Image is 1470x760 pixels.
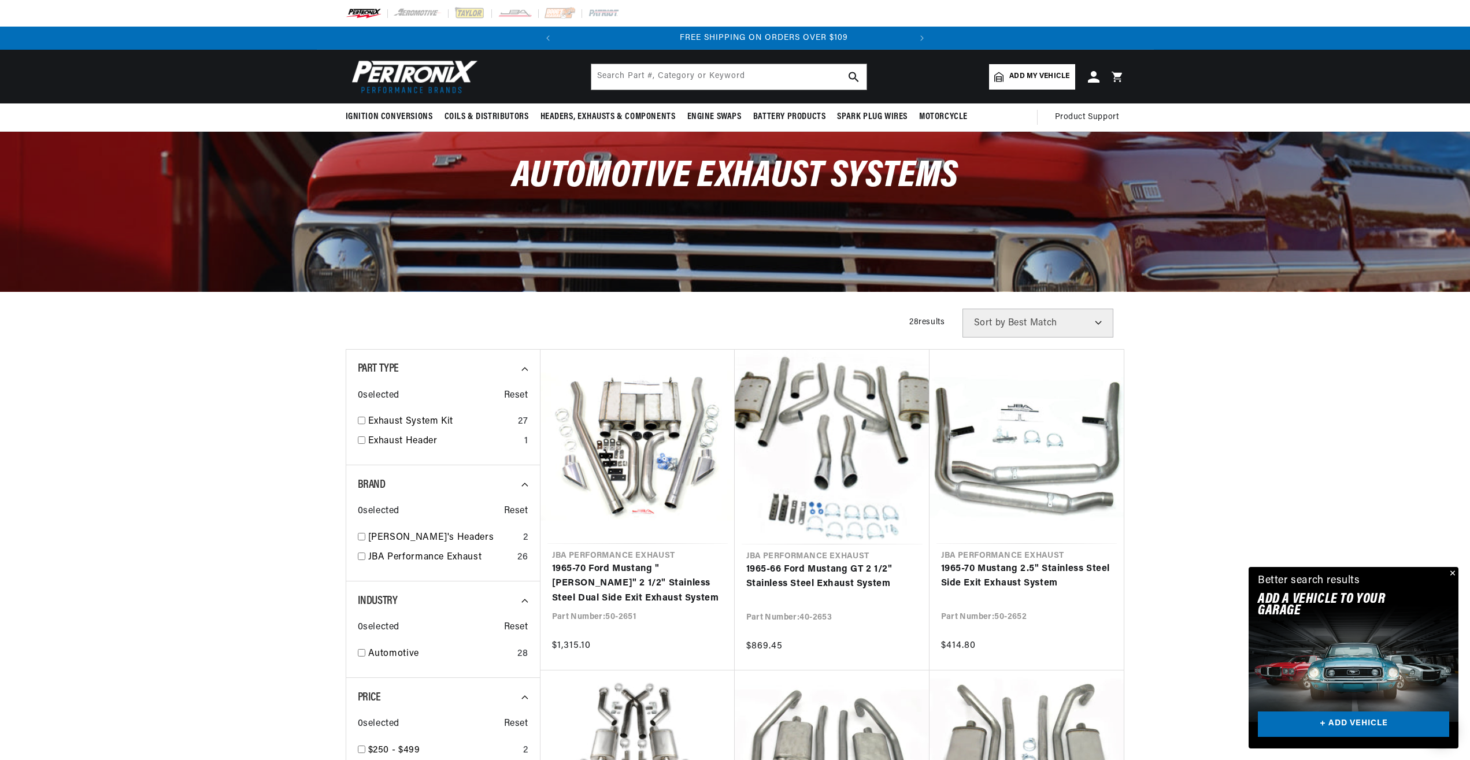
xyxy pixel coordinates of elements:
button: search button [841,64,867,90]
summary: Motorcycle [913,103,973,131]
summary: Engine Swaps [682,103,747,131]
a: 1965-66 Ford Mustang GT 2 1/2" Stainless Steel Exhaust System [746,562,918,592]
a: [PERSON_NAME]'s Headers [368,531,519,546]
span: Sort by [974,318,1006,328]
span: Add my vehicle [1009,71,1069,82]
a: + ADD VEHICLE [1258,711,1449,737]
span: Battery Products [753,111,826,123]
span: Product Support [1055,111,1119,124]
div: 2 [523,531,528,546]
a: Add my vehicle [989,64,1075,90]
span: 0 selected [358,504,399,519]
span: Industry [358,595,398,607]
div: 1 [524,434,528,449]
a: JBA Performance Exhaust [368,550,513,565]
span: Part Type [358,363,399,375]
span: 28 results [909,318,945,327]
div: 28 [517,647,528,662]
span: Price [358,692,381,703]
button: Translation missing: en.sections.announcements.previous_announcement [536,27,560,50]
span: Reset [504,717,528,732]
div: 2 of 2 [588,32,939,45]
a: 1965-70 Mustang 2.5" Stainless Steel Side Exit Exhaust System [941,562,1112,591]
div: 26 [517,550,528,565]
summary: Ignition Conversions [346,103,439,131]
span: FREE SHIPPING ON ORDERS OVER $109 [680,34,848,42]
span: Automotive Exhaust Systems [512,158,958,195]
summary: Spark Plug Wires [831,103,913,131]
summary: Coils & Distributors [439,103,535,131]
summary: Headers, Exhausts & Components [535,103,682,131]
span: 0 selected [358,620,399,635]
summary: Battery Products [747,103,832,131]
div: Announcement [588,32,939,45]
span: Ignition Conversions [346,111,433,123]
a: Exhaust Header [368,434,520,449]
span: 0 selected [358,388,399,403]
slideshow-component: Translation missing: en.sections.announcements.announcement_bar [317,27,1154,50]
span: Engine Swaps [687,111,742,123]
span: Motorcycle [919,111,968,123]
div: Better search results [1258,573,1360,590]
span: Spark Plug Wires [837,111,908,123]
span: Reset [504,504,528,519]
button: Close [1445,567,1458,581]
span: Reset [504,388,528,403]
a: 1965-70 Ford Mustang "[PERSON_NAME]" 2 1/2" Stainless Steel Dual Side Exit Exhaust System [552,562,723,606]
button: Translation missing: en.sections.announcements.next_announcement [910,27,934,50]
span: Reset [504,620,528,635]
input: Search Part #, Category or Keyword [591,64,867,90]
h2: Add A VEHICLE to your garage [1258,594,1420,617]
span: Coils & Distributors [445,111,529,123]
span: Brand [358,479,386,491]
img: Pertronix [346,57,479,97]
a: Automotive [368,647,513,662]
span: Headers, Exhausts & Components [540,111,676,123]
select: Sort by [962,309,1113,338]
span: $250 - $499 [368,746,420,755]
summary: Product Support [1055,103,1125,131]
div: 2 [523,743,528,758]
a: Exhaust System Kit [368,414,514,429]
div: 27 [518,414,528,429]
span: 0 selected [358,717,399,732]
